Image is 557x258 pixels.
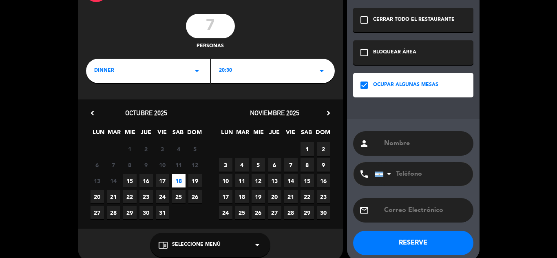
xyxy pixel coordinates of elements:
[188,174,202,187] span: 19
[373,49,416,57] div: BLOQUEAR ÁREA
[301,206,314,219] span: 29
[139,174,153,187] span: 16
[300,128,313,141] span: SAB
[91,174,104,187] span: 13
[107,206,120,219] span: 28
[172,142,186,156] span: 4
[156,206,169,219] span: 31
[235,174,249,187] span: 11
[88,109,97,117] i: chevron_left
[107,174,120,187] span: 14
[252,206,265,219] span: 26
[125,109,167,117] span: octubre 2025
[139,128,153,141] span: JUE
[156,174,169,187] span: 17
[219,174,232,187] span: 10
[188,190,202,203] span: 26
[139,142,153,156] span: 2
[197,42,224,51] span: personas
[155,128,169,141] span: VIE
[171,128,185,141] span: SAB
[317,66,327,76] i: arrow_drop_down
[188,142,202,156] span: 5
[317,206,330,219] span: 30
[316,128,329,141] span: DOM
[139,158,153,172] span: 9
[156,190,169,203] span: 24
[91,206,104,219] span: 27
[219,206,232,219] span: 24
[124,128,137,141] span: MIE
[284,190,298,203] span: 21
[107,190,120,203] span: 21
[359,205,369,215] i: email
[301,190,314,203] span: 22
[91,158,104,172] span: 6
[317,174,330,187] span: 16
[268,158,281,172] span: 6
[359,169,369,179] i: phone
[268,190,281,203] span: 20
[156,142,169,156] span: 3
[317,158,330,172] span: 9
[123,158,137,172] span: 8
[172,190,186,203] span: 25
[235,206,249,219] span: 25
[268,206,281,219] span: 27
[284,158,298,172] span: 7
[123,142,137,156] span: 1
[219,158,232,172] span: 3
[139,190,153,203] span: 23
[284,174,298,187] span: 14
[91,190,104,203] span: 20
[375,163,394,185] div: Argentina: +54
[373,81,438,89] div: OCUPAR ALGUNAS MESAS
[94,67,114,75] span: dinner
[284,128,297,141] span: VIE
[301,174,314,187] span: 15
[172,241,221,249] span: Seleccione Menú
[172,158,186,172] span: 11
[235,158,249,172] span: 4
[123,174,137,187] span: 15
[252,128,265,141] span: MIE
[284,206,298,219] span: 28
[268,128,281,141] span: JUE
[220,128,234,141] span: LUN
[375,162,464,186] input: Teléfono
[156,158,169,172] span: 10
[219,67,232,75] span: 20:30
[359,48,369,57] i: check_box_outline_blank
[353,231,473,255] button: RESERVE
[252,240,262,250] i: arrow_drop_down
[139,206,153,219] span: 30
[186,14,235,38] input: 0
[252,174,265,187] span: 12
[235,190,249,203] span: 18
[188,158,202,172] span: 12
[192,66,202,76] i: arrow_drop_down
[359,139,369,148] i: person
[250,109,299,117] span: noviembre 2025
[158,240,168,250] i: chrome_reader_mode
[383,205,467,216] input: Correo Electrónico
[268,174,281,187] span: 13
[252,190,265,203] span: 19
[187,128,201,141] span: DOM
[92,128,105,141] span: LUN
[252,158,265,172] span: 5
[108,128,121,141] span: MAR
[359,80,369,90] i: check_box
[236,128,250,141] span: MAR
[359,15,369,25] i: check_box_outline_blank
[301,142,314,156] span: 1
[317,190,330,203] span: 23
[301,158,314,172] span: 8
[219,190,232,203] span: 17
[373,16,455,24] div: CERRAR TODO EL RESTAURANTE
[324,109,333,117] i: chevron_right
[172,174,186,187] span: 18
[383,138,467,149] input: Nombre
[123,190,137,203] span: 22
[107,158,120,172] span: 7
